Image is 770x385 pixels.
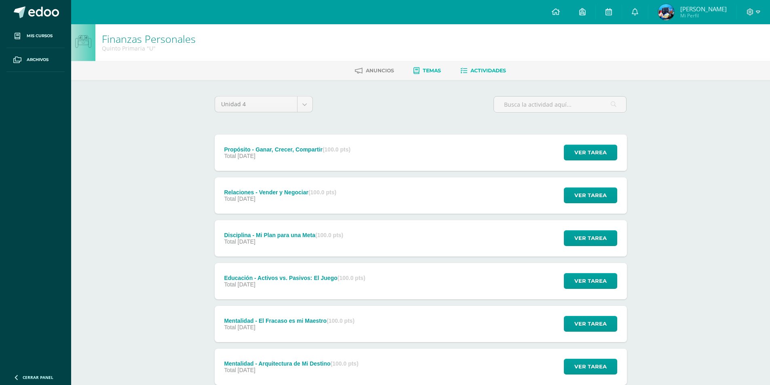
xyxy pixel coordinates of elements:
[102,32,196,46] a: Finanzas Personales
[574,273,607,288] span: Ver tarea
[574,359,607,374] span: Ver tarea
[224,360,358,367] div: Mentalidad - Arquitectura de Mi Destino
[564,273,617,289] button: Ver tarea
[327,318,354,324] strong: (100.0 pts)
[331,360,359,367] strong: (100.0 pts)
[338,275,365,281] strong: (100.0 pts)
[23,374,53,380] span: Cerrar panel
[564,187,617,203] button: Ver tarea
[460,64,506,77] a: Actividades
[494,97,626,112] input: Busca la actividad aquí...
[102,44,196,52] div: Quinto Primaria 'U'
[224,318,354,324] div: Mentalidad - El Fracaso es mi Maestro
[224,324,236,330] span: Total
[224,153,236,159] span: Total
[238,238,255,245] span: [DATE]
[215,97,312,112] a: Unidad 4
[366,67,394,74] span: Anuncios
[224,189,336,196] div: Relaciones - Vender y Negociar
[224,196,236,202] span: Total
[238,367,255,373] span: [DATE]
[423,67,441,74] span: Temas
[238,281,255,288] span: [DATE]
[6,48,65,72] a: Archivos
[224,275,365,281] div: Educación - Activos vs. Pasivos: El Juego
[564,316,617,332] button: Ver tarea
[102,33,196,44] h1: Finanzas Personales
[315,232,343,238] strong: (100.0 pts)
[355,64,394,77] a: Anuncios
[574,231,607,246] span: Ver tarea
[680,12,727,19] span: Mi Perfil
[6,24,65,48] a: Mis cursos
[221,97,291,112] span: Unidad 4
[574,316,607,331] span: Ver tarea
[680,5,727,13] span: [PERSON_NAME]
[75,35,91,48] img: bot1.png
[238,196,255,202] span: [DATE]
[564,145,617,160] button: Ver tarea
[224,281,236,288] span: Total
[238,324,255,330] span: [DATE]
[224,146,350,153] div: Propósito - Ganar, Crecer, Compartir
[308,189,336,196] strong: (100.0 pts)
[238,153,255,159] span: [DATE]
[27,33,53,39] span: Mis cursos
[658,4,674,20] img: d439fe9a19e8a77d6f0546b000a980b9.png
[564,230,617,246] button: Ver tarea
[224,367,236,373] span: Total
[323,146,350,153] strong: (100.0 pts)
[413,64,441,77] a: Temas
[574,145,607,160] span: Ver tarea
[224,232,343,238] div: Disciplina - Mi Plan para una Meta
[224,238,236,245] span: Total
[564,359,617,374] button: Ver tarea
[470,67,506,74] span: Actividades
[574,188,607,203] span: Ver tarea
[27,57,49,63] span: Archivos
